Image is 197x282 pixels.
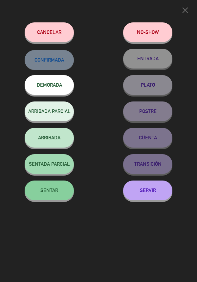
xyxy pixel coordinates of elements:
[25,128,74,148] button: ARRIBADA
[25,75,74,95] button: DEMORADA
[123,75,172,95] button: PLATO
[40,187,58,193] span: SENTAR
[123,49,172,69] button: ENTRADA
[178,5,192,18] button: close
[28,108,71,114] span: ARRIBADA PARCIAL
[123,101,172,121] button: POSTRE
[180,5,190,15] i: close
[25,22,74,42] button: Cancelar
[25,101,74,121] button: ARRIBADA PARCIAL
[123,22,172,42] button: NO-SHOW
[123,154,172,174] button: TRANSICIÓN
[25,154,74,174] button: SENTADA PARCIAL
[25,50,74,70] button: CONFIRMADA
[123,181,172,200] button: SERVIR
[123,128,172,148] button: CUENTA
[25,181,74,200] button: SENTAR
[34,57,64,63] span: CONFIRMADA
